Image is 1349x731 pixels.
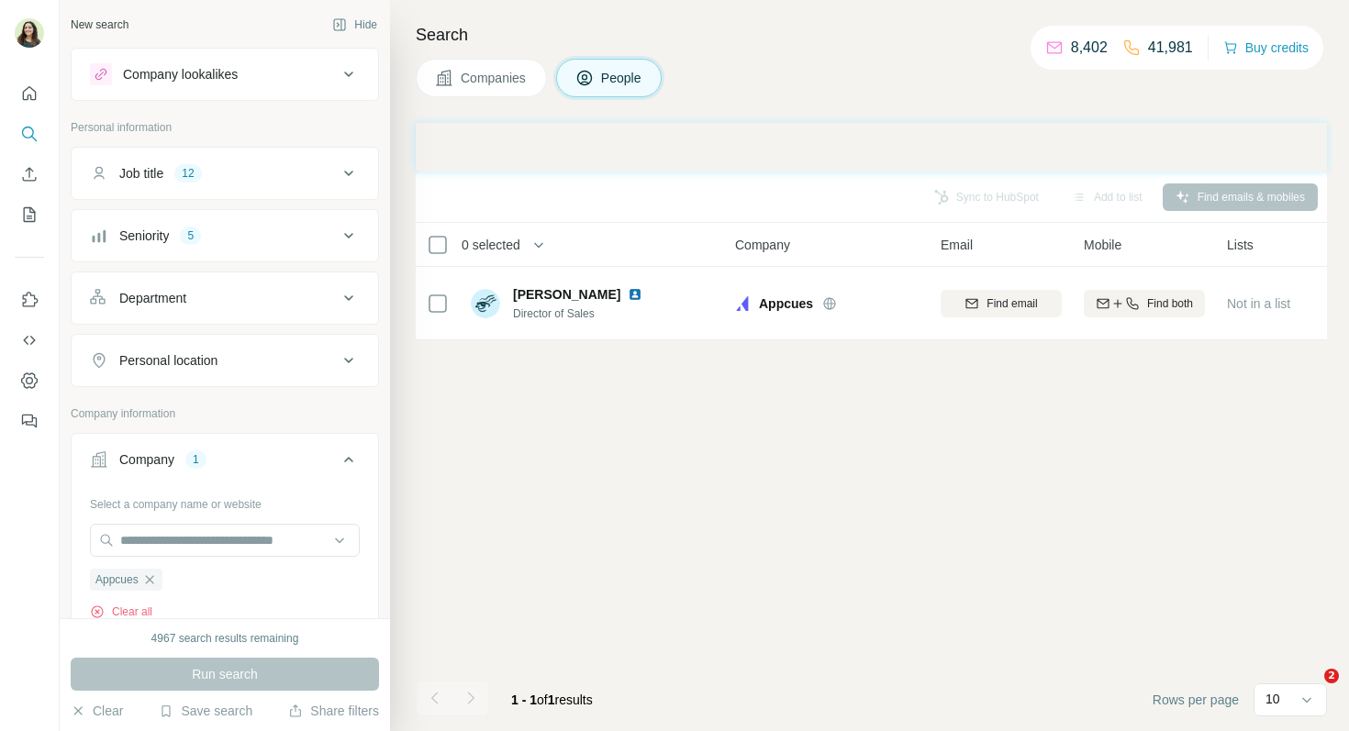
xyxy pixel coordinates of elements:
img: Logo of Appcues [735,296,750,311]
span: Company [735,236,790,254]
button: Find email [941,290,1062,317]
p: 8,402 [1071,37,1108,59]
p: Company information [71,405,379,422]
span: Find both [1147,295,1193,312]
div: 1 [185,451,206,468]
div: 5 [180,227,201,244]
div: Company [119,450,174,469]
button: Seniority5 [72,214,378,258]
button: Share filters [288,702,379,720]
span: Find email [987,295,1037,312]
iframe: Banner [416,123,1327,172]
h4: Search [416,22,1327,48]
span: Not in a list [1227,296,1290,311]
span: People [601,69,643,87]
span: Director of Sales [513,305,650,322]
span: Appcues [759,294,813,313]
button: Enrich CSV [15,158,44,191]
span: 1 [548,692,555,707]
span: 2 [1324,669,1339,683]
button: Use Surfe on LinkedIn [15,283,44,316]
p: 41,981 [1148,37,1193,59]
span: 1 - 1 [511,692,537,707]
button: Job title12 [72,151,378,195]
button: Personal location [72,338,378,382]
span: of [537,692,548,707]
button: Clear all [90,604,152,620]
div: Select a company name or website [90,489,360,513]
button: Company lookalikes [72,52,378,96]
button: Clear [71,702,123,720]
div: Personal location [119,351,217,370]
span: [PERSON_NAME] [513,285,620,304]
button: Search [15,117,44,150]
div: Job title [119,164,163,183]
span: Companies [461,69,528,87]
span: Mobile [1084,236,1121,254]
button: Hide [319,11,390,39]
span: Appcues [95,571,139,588]
div: Department [119,289,186,307]
div: 4967 search results remaining [151,630,299,647]
button: Department [72,276,378,320]
div: Seniority [119,227,169,245]
img: LinkedIn logo [628,287,642,302]
button: Buy credits [1223,35,1309,61]
span: Lists [1227,236,1254,254]
div: New search [71,17,128,33]
img: Avatar [471,289,500,318]
button: Quick start [15,77,44,110]
button: Dashboard [15,364,44,397]
span: results [511,692,593,707]
iframe: Intercom live chat [1287,669,1331,713]
button: Save search [159,702,252,720]
button: Feedback [15,404,44,437]
button: My lists [15,198,44,231]
div: Company lookalikes [123,65,238,83]
button: Use Surfe API [15,324,44,357]
span: 0 selected [462,236,520,254]
button: Company1 [72,437,378,489]
span: Rows per page [1153,691,1239,709]
p: 10 [1265,690,1280,708]
span: Email [941,236,973,254]
button: Find both [1084,290,1205,317]
img: Avatar [15,18,44,48]
div: 12 [174,165,201,182]
p: Personal information [71,119,379,136]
